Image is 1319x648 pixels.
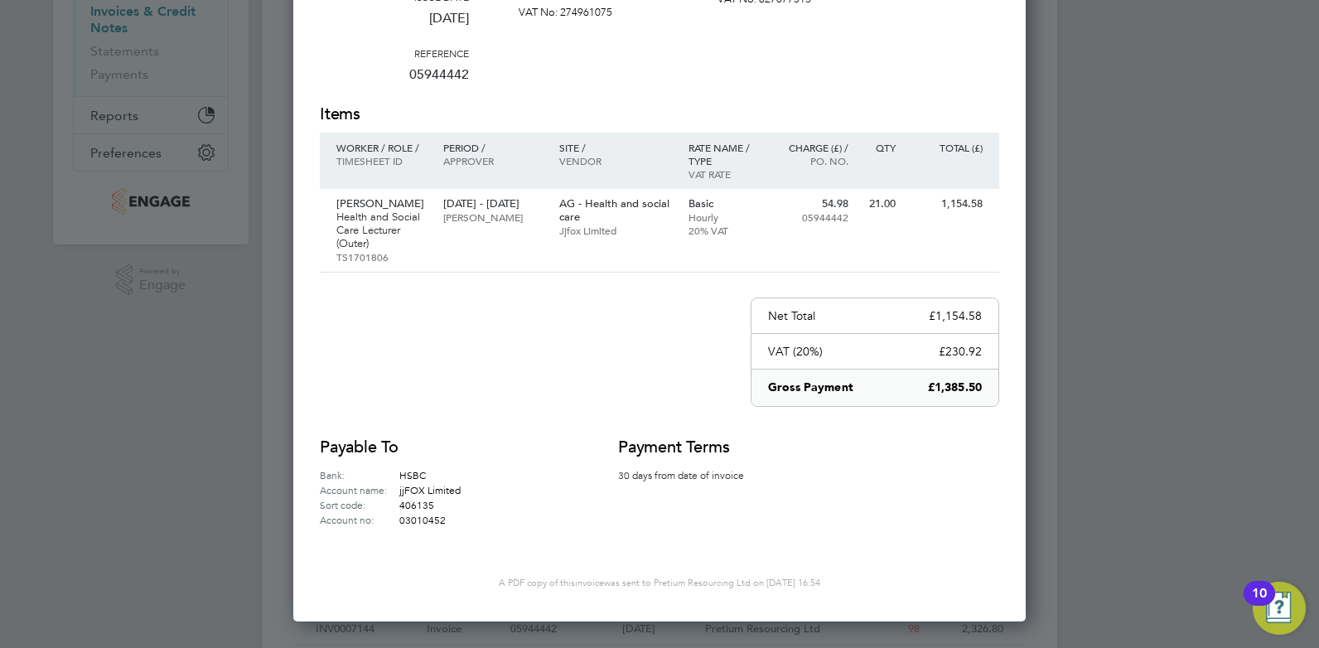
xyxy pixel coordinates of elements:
div: 10 [1252,593,1267,615]
p: 05944442 [320,60,469,103]
p: Health and Social Care Lecturer (Outer) [336,210,427,250]
h3: Reference [320,46,469,60]
p: 21.00 [865,197,896,210]
label: Sort code: [320,497,399,512]
p: Vendor [559,154,672,167]
p: QTY [865,141,896,154]
h2: Payment terms [618,436,767,459]
p: Total (£) [912,141,983,154]
p: AG - Health and social care [559,197,672,224]
span: invoice [575,577,604,588]
p: [PERSON_NAME] [443,210,542,224]
p: 30 days from date of invoice [618,467,767,482]
p: 1,154.58 [912,197,983,210]
span: 03010452 [399,513,446,526]
label: Account name: [320,482,399,497]
p: Charge (£) / [776,141,848,154]
p: Jjfox Limited [559,224,672,237]
p: Basic [688,197,761,210]
p: 05944442 [776,210,848,224]
p: Period / [443,141,542,154]
p: [DATE] - [DATE] [443,197,542,210]
button: Open Resource Center, 10 new notifications [1253,582,1306,635]
label: Account no: [320,512,399,527]
p: £1,385.50 [928,380,982,396]
p: £230.92 [939,344,982,359]
h2: Payable to [320,436,568,459]
p: 20% VAT [688,224,761,237]
p: VAT rate [688,167,761,181]
p: VAT (20%) [768,344,823,359]
p: A PDF copy of this was sent to Pretium Resourcing Ltd on [DATE] 16:54 [320,577,999,588]
label: Bank: [320,467,399,482]
span: jjFOX Limited [399,483,461,496]
p: 54.98 [776,197,848,210]
p: Gross Payment [768,380,853,396]
p: Worker / Role / [336,141,427,154]
p: Hourly [688,210,761,224]
p: Po. No. [776,154,848,167]
span: HSBC [399,468,426,481]
p: Approver [443,154,542,167]
p: Timesheet ID [336,154,427,167]
h2: Items [320,103,999,126]
p: [PERSON_NAME] [336,197,427,210]
span: 406135 [399,498,434,511]
p: Net Total [768,308,815,323]
p: Site / [559,141,672,154]
p: [DATE] [320,3,469,46]
p: TS1701806 [336,250,427,264]
p: Rate name / type [688,141,761,167]
p: £1,154.58 [929,308,982,323]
